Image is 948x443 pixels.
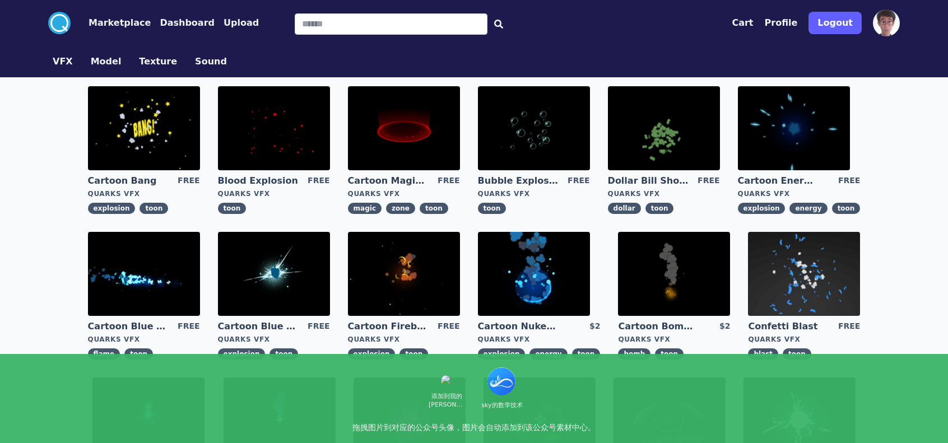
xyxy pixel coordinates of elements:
[618,320,699,333] a: Cartoon Bomb Fuse
[748,232,860,316] img: imgAlt
[738,203,786,214] span: explosion
[738,189,861,198] div: Quarks VFX
[88,348,120,360] span: flame
[88,175,169,187] a: Cartoon Bang
[348,203,382,214] span: magic
[568,175,589,187] div: FREE
[719,320,730,333] div: $2
[832,203,861,214] span: toon
[783,348,811,360] span: toon
[151,16,215,30] a: Dashboard
[608,86,720,170] img: imgAlt
[765,16,798,30] button: Profile
[88,189,200,198] div: Quarks VFX
[308,320,329,333] div: FREE
[44,55,82,68] a: VFX
[218,335,330,344] div: Quarks VFX
[386,203,415,214] span: zone
[572,348,601,360] span: toon
[218,348,266,360] span: explosion
[618,348,650,360] span: bomb
[218,189,330,198] div: Quarks VFX
[478,86,590,170] img: imgAlt
[748,348,778,360] span: blast
[218,203,247,214] span: toon
[160,16,215,30] button: Dashboard
[88,232,200,316] img: imgAlt
[348,320,429,333] a: Cartoon Fireball Explosion
[478,335,601,344] div: Quarks VFX
[399,348,428,360] span: toon
[88,320,169,333] a: Cartoon Blue Flamethrower
[478,348,526,360] span: explosion
[608,175,689,187] a: Dollar Bill Shower
[698,175,719,187] div: FREE
[218,175,299,187] a: Blood Explosion
[71,16,151,30] a: Marketplace
[645,203,674,214] span: toon
[732,16,753,30] button: Cart
[618,232,730,316] img: imgAlt
[224,16,259,30] button: Upload
[838,320,860,333] div: FREE
[130,55,186,68] a: Texture
[348,232,460,316] img: imgAlt
[218,320,299,333] a: Cartoon Blue Gas Explosion
[438,320,459,333] div: FREE
[215,16,259,30] a: Upload
[589,320,600,333] div: $2
[348,348,396,360] span: explosion
[91,55,122,68] button: Model
[218,86,330,170] img: imgAlt
[195,55,227,68] button: Sound
[748,335,860,344] div: Quarks VFX
[478,320,559,333] a: Cartoon Nuke Energy Explosion
[178,320,199,333] div: FREE
[88,86,200,170] img: imgAlt
[88,335,200,344] div: Quarks VFX
[88,203,136,214] span: explosion
[348,335,460,344] div: Quarks VFX
[873,10,900,36] img: profile
[308,175,329,187] div: FREE
[124,348,153,360] span: toon
[348,86,460,170] img: imgAlt
[89,16,151,30] button: Marketplace
[529,348,567,360] span: energy
[478,203,506,214] span: toon
[478,232,590,316] img: imgAlt
[738,175,819,187] a: Cartoon Energy Explosion
[478,175,559,187] a: Bubble Explosion
[178,175,199,187] div: FREE
[139,55,177,68] button: Texture
[608,203,641,214] span: dollar
[348,175,429,187] a: Cartoon Magic Zone
[82,55,131,68] a: Model
[808,12,862,34] button: Logout
[478,189,590,198] div: Quarks VFX
[420,203,448,214] span: toon
[53,55,73,68] button: VFX
[218,232,330,316] img: imgAlt
[808,7,862,39] a: Logout
[838,175,860,187] div: FREE
[608,189,720,198] div: Quarks VFX
[186,55,236,68] a: Sound
[618,335,730,344] div: Quarks VFX
[789,203,827,214] span: energy
[295,13,487,35] input: Search
[438,175,459,187] div: FREE
[348,189,460,198] div: Quarks VFX
[140,203,168,214] span: toon
[655,348,684,360] span: toon
[738,86,850,170] img: imgAlt
[748,320,829,333] a: Confetti Blast
[269,348,298,360] span: toon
